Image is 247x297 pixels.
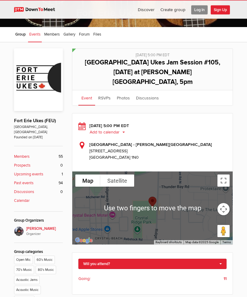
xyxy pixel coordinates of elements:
[89,142,212,147] b: [GEOGRAPHIC_DATA] - [PERSON_NAME][GEOGRAPHIC_DATA]
[14,163,30,169] b: Prospects
[44,32,60,37] span: Members
[211,5,230,15] span: Sign Up
[191,5,208,15] span: Log In
[14,49,63,111] img: Fort Erie Ukes (FEU)
[14,172,63,178] a: Upcoming events 1
[78,259,227,269] a: Will you attend?
[15,32,26,37] span: Group
[95,91,114,106] a: RSVPs
[14,181,63,186] a: Past events 94
[59,181,63,186] span: 94
[14,198,63,204] a: Calendar
[26,232,63,237] i: Organizer
[14,154,63,160] a: Members 55
[78,123,227,136] div: [DATE] 5:00 PM EDT
[14,181,34,186] b: Past events
[188,1,210,19] a: Log In
[14,135,63,140] span: Founded on [DATE]
[60,189,63,195] span: 0
[14,125,63,135] span: [GEOGRAPHIC_DATA], [GEOGRAPHIC_DATA]
[14,154,30,160] b: Members
[26,226,63,237] span: [PERSON_NAME]
[133,91,162,106] a: Discussions
[60,163,63,169] span: 0
[93,32,101,37] span: Files
[14,163,63,169] a: Prospects 0
[74,237,94,245] a: Open this area in Google Maps (opens a new window)
[79,32,90,37] span: Forum
[14,189,34,195] b: Discussions
[114,91,133,106] a: Photos
[135,1,157,19] a: Discover
[211,1,233,19] a: Sign Up
[14,249,63,255] div: Group categories
[14,118,56,124] a: Fort Erie Ukes (FEU)
[14,227,24,237] img: Elaine
[63,32,75,37] span: Gallery
[14,27,27,43] a: Group
[224,276,227,282] b: 11
[14,218,63,224] div: Group Organizers
[77,49,228,58] div: [DATE] 5:00 PM EDT
[78,276,91,282] span: Going:
[100,175,134,187] button: Show satellite imagery
[14,7,61,13] img: DownToMeet
[85,59,220,86] span: [GEOGRAPHIC_DATA] Ukes Jam Session #105, [DATE] at [PERSON_NAME][GEOGRAPHIC_DATA], 5pm
[75,175,100,187] button: Show street map
[14,198,30,204] b: Calendar
[76,7,171,19] a: Fort Erie Ukes (FEU)
[14,172,43,178] b: Upcoming events
[29,32,41,37] span: Events
[89,130,130,135] button: Add to calendar
[92,27,102,43] a: Files
[14,189,63,195] a: Discussions 0
[89,148,227,154] span: [STREET_ADDRESS]
[62,172,63,178] span: 1
[158,1,188,19] a: Create group
[89,155,139,160] span: [GEOGRAPHIC_DATA] 1N0
[222,241,231,244] a: Terms (opens in new tab)
[43,27,61,43] a: Members
[74,237,94,245] img: Google
[156,240,182,245] button: Keyboard shortcuts
[217,203,230,216] button: Map camera controls
[14,227,63,237] a: [PERSON_NAME]Organizer
[28,27,42,43] a: Events
[78,91,95,106] a: Event
[185,241,219,244] span: Map data ©2025 Google
[59,154,63,160] span: 55
[217,225,230,237] button: Drag Pegman onto the map to open Street View
[62,27,77,43] a: Gallery
[78,27,91,43] a: Forum
[217,175,230,187] button: Toggle fullscreen view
